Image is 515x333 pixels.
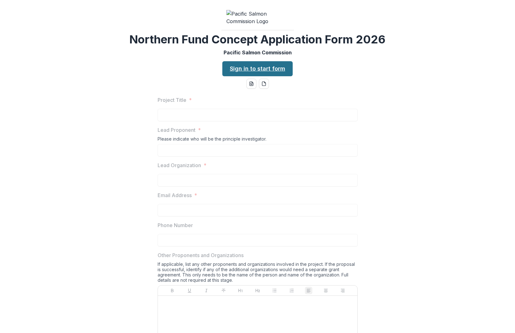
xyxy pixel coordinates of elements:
[169,287,176,294] button: Bold
[158,96,186,104] p: Project Title
[129,33,386,46] h2: Northern Fund Concept Application Form 2026
[158,162,201,169] p: Lead Organization
[226,10,289,25] img: Pacific Salmon Commission Logo
[203,287,210,294] button: Italicize
[224,49,292,56] p: Pacific Salmon Commission
[288,287,295,294] button: Ordered List
[220,287,227,294] button: Strike
[158,191,192,199] p: Email Address
[271,287,278,294] button: Bullet List
[158,221,193,229] p: Phone Number
[158,136,358,144] div: Please indicate who will be the principle investigator.
[186,287,193,294] button: Underline
[254,287,261,294] button: Heading 2
[305,287,312,294] button: Align Left
[322,287,330,294] button: Align Center
[158,251,244,259] p: Other Proponents and Organizations
[237,287,244,294] button: Heading 1
[246,79,256,89] button: word-download
[158,261,358,285] div: If applicable, list any other proponents and organizations involved in the project. If the propos...
[259,79,269,89] button: pdf-download
[158,126,195,134] p: Lead Proponent
[339,287,346,294] button: Align Right
[222,61,293,76] a: Sign in to start form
